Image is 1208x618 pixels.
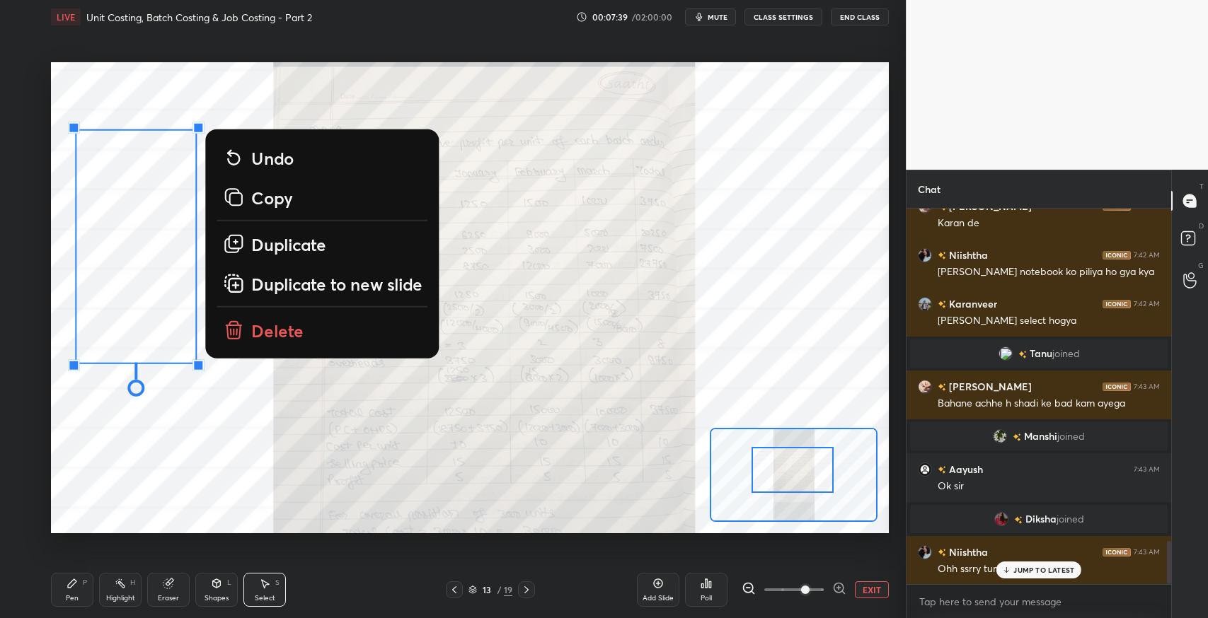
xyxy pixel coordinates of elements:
[938,314,1160,328] div: [PERSON_NAME] select hogya
[701,595,712,602] div: Poll
[938,562,1160,576] div: Ohh ssrry tum dusre hoo
[1103,383,1131,391] img: iconic-dark.1390631f.png
[938,466,946,474] img: no-rating-badge.077c3623.svg
[938,549,946,556] img: no-rating-badge.077c3623.svg
[918,462,932,477] img: 3706bd8ec78c4317ac1ad17bbbfee6ea.jpg
[217,267,428,301] button: Duplicate to new slide
[1024,431,1057,442] span: Manshi
[217,180,428,214] button: Copy
[480,585,494,594] div: 13
[994,512,1008,526] img: c8ee13d84ac14d55b7c9552e073fad17.jpg
[918,248,932,262] img: ad272033536c48d4b16281c08923f8af.jpg
[938,265,1160,279] div: [PERSON_NAME] notebook ko piliya ho gya kya
[130,579,135,586] div: H
[744,8,822,25] button: CLASS SETTINGS
[1052,348,1080,359] span: joined
[918,380,932,394] img: 1577b8e22f754cdab20393d624d20a2b.jpg
[227,579,231,586] div: L
[251,233,326,255] p: Duplicate
[1018,351,1027,358] img: no-rating-badge.077c3623.svg
[251,272,422,295] p: Duplicate to new slide
[1134,548,1160,556] div: 7:43 AM
[217,313,428,347] button: Delete
[918,545,932,559] img: ad272033536c48d4b16281c08923f8af.jpg
[946,296,997,311] h6: Karanveer
[938,383,946,391] img: no-rating-badge.077c3623.svg
[1103,548,1131,556] img: iconic-dark.1390631f.png
[1134,251,1160,260] div: 7:42 AM
[83,579,87,586] div: P
[938,216,1160,231] div: Karan de
[918,297,932,311] img: 0f1d52dde36a4825bf6c1738336bfce7.jpg
[993,429,1007,443] img: 27bdeb9e1ac34fd18cc2f1649492655b.jpg
[1199,221,1204,231] p: D
[708,12,727,22] span: mute
[497,585,501,594] div: /
[946,462,983,477] h6: Aayush
[1134,383,1160,391] div: 7:43 AM
[831,8,889,25] button: End Class
[1134,300,1160,308] div: 7:42 AM
[217,227,428,261] button: Duplicate
[1057,431,1085,442] span: joined
[685,8,736,25] button: mute
[938,479,1160,494] div: Ok sir
[217,141,428,175] button: Undo
[86,11,312,24] h4: Unit Costing, Batch Costing & Job Costing - Part 2
[1025,513,1057,525] span: Diksha
[938,397,1160,411] div: Bahane achhe h shadi ke bad kam ayega
[946,544,988,559] h6: Niishtha
[251,186,292,209] p: Copy
[643,595,674,602] div: Add Slide
[1198,260,1204,271] p: G
[1200,181,1204,192] p: T
[938,252,946,260] img: no-rating-badge.077c3623.svg
[275,579,280,586] div: S
[999,346,1013,361] img: 3
[106,595,135,602] div: Highlight
[1013,433,1021,441] img: no-rating-badge.077c3623.svg
[907,209,1171,584] div: grid
[1057,513,1084,525] span: joined
[158,595,179,602] div: Eraser
[51,8,81,25] div: LIVE
[504,583,512,596] div: 19
[251,146,294,169] p: Undo
[1103,300,1131,308] img: iconic-dark.1390631f.png
[255,595,275,602] div: Select
[946,379,1032,394] h6: [PERSON_NAME]
[1014,516,1023,524] img: no-rating-badge.077c3623.svg
[205,595,229,602] div: Shapes
[1134,465,1160,474] div: 7:43 AM
[1030,348,1052,359] span: Tanu
[946,247,988,262] h6: Niishtha
[855,581,889,598] button: EXIT
[66,595,79,602] div: Pen
[251,319,304,342] p: Delete
[1013,566,1074,574] p: JUMP TO LATEST
[938,301,946,308] img: no-rating-badge.077c3623.svg
[1103,251,1131,260] img: iconic-dark.1390631f.png
[907,170,952,208] p: Chat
